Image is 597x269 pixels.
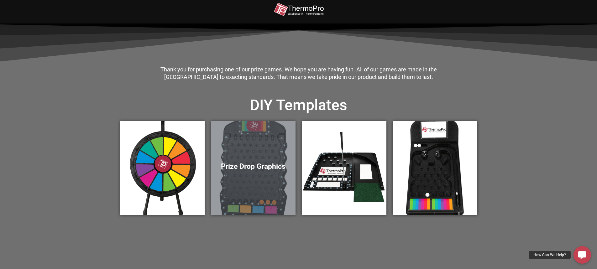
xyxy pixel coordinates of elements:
a: How Can We Help? [573,246,591,264]
a: Prize Drop Graphics [211,121,296,215]
h2: DIY Templates [120,96,477,115]
div: Thank you for purchasing one of our prize games. We hope you are having fun. All of our games are... [156,66,442,81]
div: How Can We Help? [529,251,571,259]
h5: Prize Drop Graphics [217,162,289,171]
img: thermopro-logo-non-iso [274,3,324,17]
